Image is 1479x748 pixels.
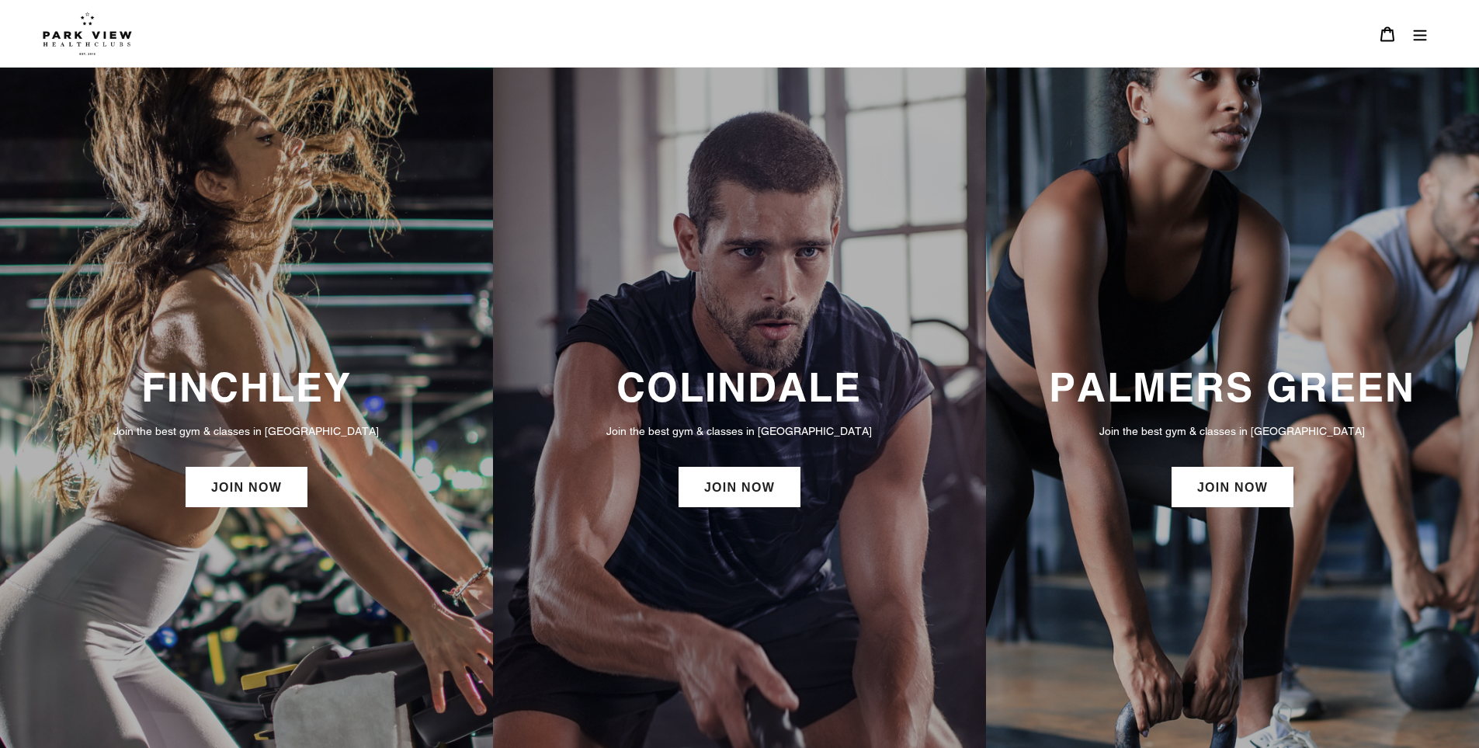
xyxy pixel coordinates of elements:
img: Park view health clubs is a gym near you. [43,12,132,55]
h3: COLINDALE [509,364,970,411]
h3: FINCHLEY [16,364,477,411]
p: Join the best gym & classes in [GEOGRAPHIC_DATA] [509,423,970,440]
p: Join the best gym & classes in [GEOGRAPHIC_DATA] [16,423,477,440]
a: JOIN NOW: Finchley Membership [186,467,307,507]
button: Menu [1404,17,1436,50]
a: JOIN NOW: Palmers Green Membership [1172,467,1293,507]
h3: PALMERS GREEN [1002,364,1463,411]
p: Join the best gym & classes in [GEOGRAPHIC_DATA] [1002,423,1463,440]
a: JOIN NOW: Colindale Membership [679,467,800,507]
